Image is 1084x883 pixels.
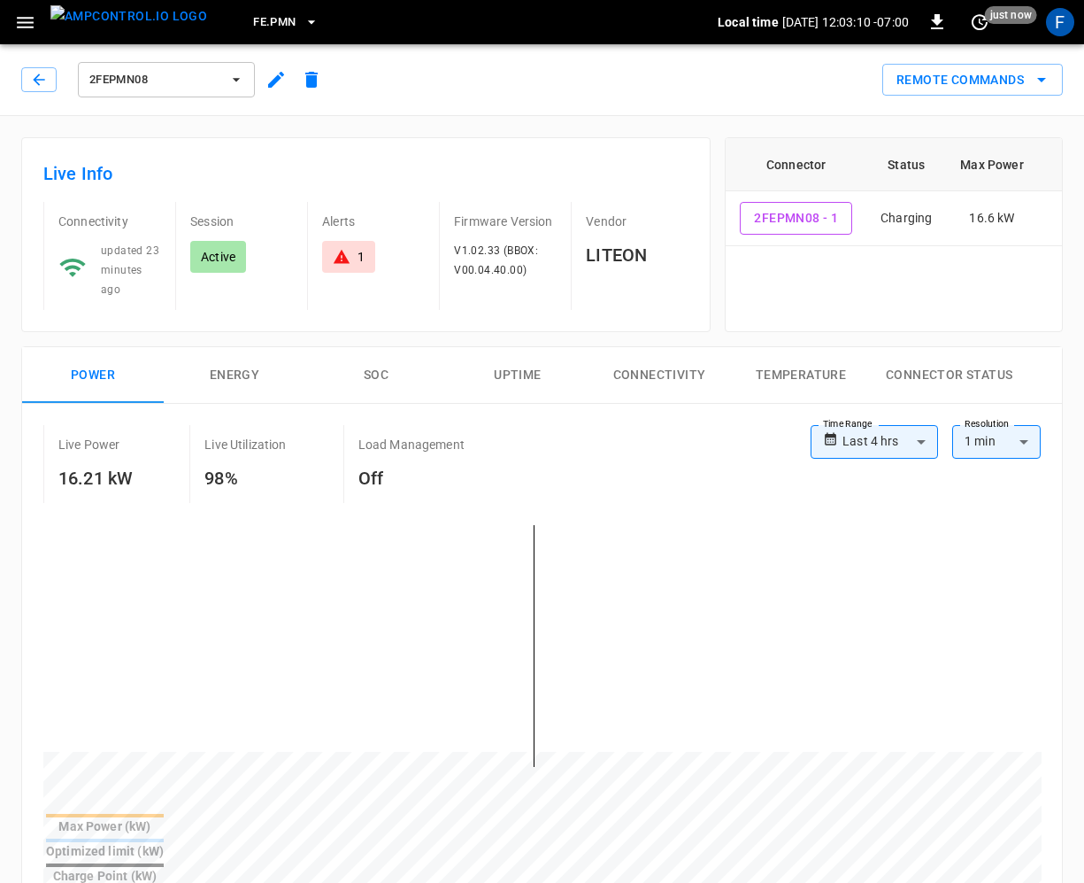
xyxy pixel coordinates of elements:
[43,159,688,188] h6: Live Info
[58,213,161,230] p: Connectivity
[586,241,688,269] h6: LITEON
[58,464,133,492] h6: 16.21 kW
[246,5,326,40] button: FE.PMN
[718,13,779,31] p: Local time
[946,138,1037,191] th: Max Power
[305,347,447,404] button: SOC
[447,347,588,404] button: Uptime
[253,12,296,33] span: FE.PMN
[588,347,730,404] button: Connectivity
[882,64,1063,97] div: remote commands options
[201,248,235,266] p: Active
[358,436,465,453] p: Load Management
[164,347,305,404] button: Energy
[50,5,207,27] img: ampcontrol.io logo
[322,213,425,230] p: Alerts
[866,138,946,191] th: Status
[358,464,465,492] h6: Off
[204,436,286,453] p: Live Utilization
[101,244,159,296] span: updated 23 minutes ago
[58,436,120,453] p: Live Power
[726,138,866,191] th: Connector
[357,248,365,266] div: 1
[586,213,688,230] p: Vendor
[842,425,938,459] div: Last 4 hrs
[1046,8,1074,36] div: profile-icon
[89,70,220,90] span: 2FEPMN08
[22,347,164,404] button: Power
[730,347,872,404] button: Temperature
[78,62,255,97] button: 2FEPMN08
[204,464,286,492] h6: 98%
[782,13,909,31] p: [DATE] 12:03:10 -07:00
[946,191,1037,246] td: 16.6 kW
[740,202,852,235] button: 2FEPMN08 - 1
[823,417,873,431] label: Time Range
[965,8,994,36] button: set refresh interval
[190,213,293,230] p: Session
[985,6,1037,24] span: just now
[454,213,557,230] p: Firmware Version
[952,425,1041,459] div: 1 min
[454,244,538,276] span: V1.02.33 (BBOX: V00.04.40.00)
[872,347,1026,404] button: Connector Status
[882,64,1063,97] button: Remote Commands
[866,191,946,246] td: Charging
[965,417,1009,431] label: Resolution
